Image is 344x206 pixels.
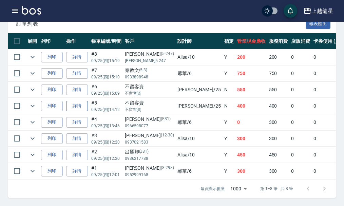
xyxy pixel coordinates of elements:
td: #8 [90,49,123,65]
button: 報表匯出 [306,19,331,29]
p: [PERSON_NAME]5-247 [125,58,174,64]
p: (5-3) [139,67,148,74]
div: [PERSON_NAME] [125,165,174,172]
p: 0966598077 [125,123,174,129]
button: 列印 [41,133,63,144]
p: 每頁顯示數量 [200,186,225,192]
p: 09/25 (四) 15:19 [91,58,121,64]
button: 列印 [41,101,63,111]
div: 1000 [228,180,249,198]
td: 0 [289,98,312,114]
td: 馨華 /6 [176,65,223,81]
td: 450 [267,147,290,163]
td: 550 [235,82,267,98]
button: 列印 [41,166,63,176]
td: Y [223,49,235,65]
p: 09/25 (四) 15:10 [91,74,121,80]
td: Alisa /10 [176,147,223,163]
div: [PERSON_NAME] [125,51,174,58]
p: 0937021583 [125,139,174,145]
div: 秦教文 [125,67,174,74]
p: 不留客資 [125,107,174,113]
td: 300 [235,131,267,147]
p: 09/25 (四) 14:12 [91,107,121,113]
th: 服務消費 [267,33,290,49]
td: 550 [267,82,290,98]
th: 營業現金應收 [235,33,267,49]
p: (12-30) [161,132,174,139]
td: Y [223,163,235,179]
td: N [223,98,235,114]
button: expand row [27,52,38,62]
th: 設計師 [176,33,223,49]
td: 200 [267,49,290,65]
td: Y [223,147,235,163]
td: [PERSON_NAME] /25 [176,82,223,98]
td: Alisa /10 [176,49,223,65]
a: 詳情 [66,68,88,79]
button: expand row [27,68,38,78]
button: expand row [27,117,38,127]
p: 第 1–8 筆 共 8 筆 [260,186,293,192]
p: 0952999168 [125,172,174,178]
th: 操作 [64,33,90,49]
p: (J81) [139,148,149,155]
td: 馨華 /6 [176,163,223,179]
a: 詳情 [66,85,88,95]
td: 馨華 /6 [176,114,223,130]
td: 0 [289,82,312,98]
a: 詳情 [66,166,88,176]
button: expand row [27,166,38,176]
td: 0 [289,131,312,147]
td: 300 [267,131,290,147]
button: 列印 [41,68,63,79]
td: Y [223,131,235,147]
td: 200 [235,49,267,65]
p: 09/25 (四) 15:09 [91,90,121,96]
td: 0 [235,114,267,130]
p: 0933898948 [125,74,174,80]
td: 750 [267,65,290,81]
td: 0 [289,147,312,163]
td: Alisa /10 [176,131,223,147]
p: (8-298) [161,165,174,172]
td: 750 [235,65,267,81]
td: #1 [90,163,123,179]
a: 報表匯出 [306,20,331,26]
div: [PERSON_NAME] [125,132,174,139]
td: #2 [90,147,123,163]
td: N [223,82,235,98]
p: (F81) [161,116,171,123]
td: Y [223,114,235,130]
th: 帳單編號/時間 [90,33,123,49]
p: 09/25 (四) 12:01 [91,172,121,178]
td: #4 [90,114,123,130]
td: 0 [289,49,312,65]
span: 訂單列表 [16,20,306,27]
div: 不留客資 [125,99,174,107]
td: 400 [267,98,290,114]
button: expand row [27,150,38,160]
th: 店販消費 [289,33,312,49]
a: 詳情 [66,150,88,160]
button: 列印 [41,52,63,62]
button: 列印 [41,150,63,160]
a: 詳情 [66,52,88,62]
button: 列印 [41,85,63,95]
p: (5-247) [161,51,174,58]
a: 詳情 [66,117,88,128]
td: 450 [235,147,267,163]
p: 0936217788 [125,155,174,162]
button: 上越龍星 [301,4,336,18]
th: 列印 [39,33,64,49]
button: expand row [27,85,38,95]
td: 400 [235,98,267,114]
a: 詳情 [66,133,88,144]
td: 300 [267,163,290,179]
div: 上越龍星 [311,7,333,15]
td: Y [223,65,235,81]
div: 不留客資 [125,83,174,90]
td: #7 [90,65,123,81]
div: 呂麗卿 [125,148,174,155]
p: 09/25 (四) 12:20 [91,155,121,162]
